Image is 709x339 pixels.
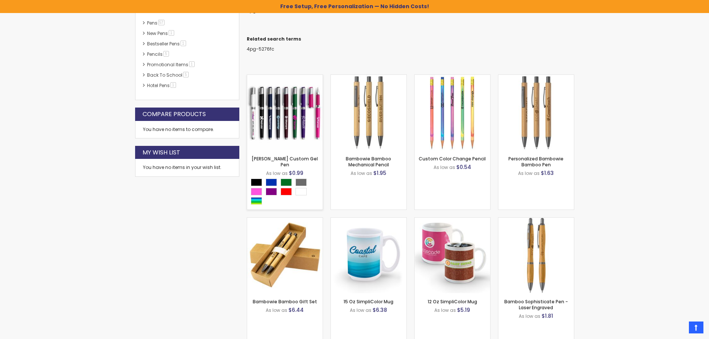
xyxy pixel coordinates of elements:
[428,298,477,305] a: 12 Oz SimpliColor Mug
[542,312,553,320] span: $1.81
[296,179,307,186] div: Grey
[251,188,262,195] div: Pink
[181,41,186,46] span: 1
[504,298,568,311] a: Bamboo Sophisticate Pen - Laser Engraved
[498,218,574,293] img: Bamboo Sophisticate Pen - Laser Engraved
[266,188,277,195] div: Purple
[281,188,292,195] div: Red
[169,30,174,36] span: 1
[541,169,554,177] span: $1.63
[344,298,393,305] a: 15 Oz SimpliColor Mug
[373,169,386,177] span: $1.95
[145,51,172,57] a: Pencils5
[247,36,574,42] dt: Related search terms
[143,164,231,170] div: You have no items in your wish list.
[163,51,169,57] span: 5
[266,179,277,186] div: Blue
[145,82,179,89] a: Hotel Pens​1
[498,74,574,81] a: Personalized Bambowie Bamboo Pen
[145,61,197,68] a: Promotional Items1
[143,110,206,118] strong: Compare Products
[296,188,307,195] div: White
[252,156,318,168] a: [PERSON_NAME] Custom Gel Pen
[373,306,387,314] span: $6.38
[247,217,323,224] a: Bambowie Bamboo Gift Set
[350,307,371,313] span: As low as
[145,30,177,36] a: New Pens1
[145,72,191,78] a: Back To School5
[498,217,574,224] a: Bamboo Sophisticate Pen - Laser Engraved
[189,61,195,67] span: 1
[143,148,180,157] strong: My Wish List
[170,82,176,88] span: 1
[158,20,165,25] span: 57
[251,179,323,207] div: Select A Color
[281,179,292,186] div: Green
[434,307,456,313] span: As low as
[247,74,323,81] a: Earl Custom Gel Pen
[498,75,574,150] img: Personalized Bambowie Bamboo Pen
[434,164,455,170] span: As low as
[183,72,189,77] span: 5
[518,170,540,176] span: As low as
[145,20,167,26] a: Pens57
[266,170,288,176] span: As low as
[247,75,323,150] img: Earl Custom Gel Pen
[289,169,303,177] span: $0.99
[415,217,490,224] a: 12 Oz SimpliColor Mug
[251,197,262,205] div: Assorted
[145,41,189,47] a: Bestseller Pens1
[415,74,490,81] a: Custom Color Change Pencil
[419,156,486,162] a: Custom Color Change Pencil
[519,313,540,319] span: As low as
[251,179,262,186] div: Black
[331,75,406,150] img: Bambowie Bamboo Mechanical Pencil
[689,322,703,333] a: Top
[266,307,287,313] span: As low as
[331,74,406,81] a: Bambowie Bamboo Mechanical Pencil
[247,46,274,52] a: 4pg-5276fc
[456,163,471,171] span: $0.54
[331,217,406,224] a: 15 Oz SimpliColor Mug
[415,218,490,293] img: 12 Oz SimpliColor Mug
[457,306,470,314] span: $5.19
[415,75,490,150] img: Custom Color Change Pencil
[346,156,391,168] a: Bambowie Bamboo Mechanical Pencil
[508,156,563,168] a: Personalized Bambowie Bamboo Pen
[135,121,239,138] div: You have no items to compare.
[247,218,323,293] img: Bambowie Bamboo Gift Set
[253,298,317,305] a: Bambowie Bamboo Gift Set
[288,306,304,314] span: $6.44
[351,170,372,176] span: As low as
[331,218,406,293] img: 15 Oz SimpliColor Mug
